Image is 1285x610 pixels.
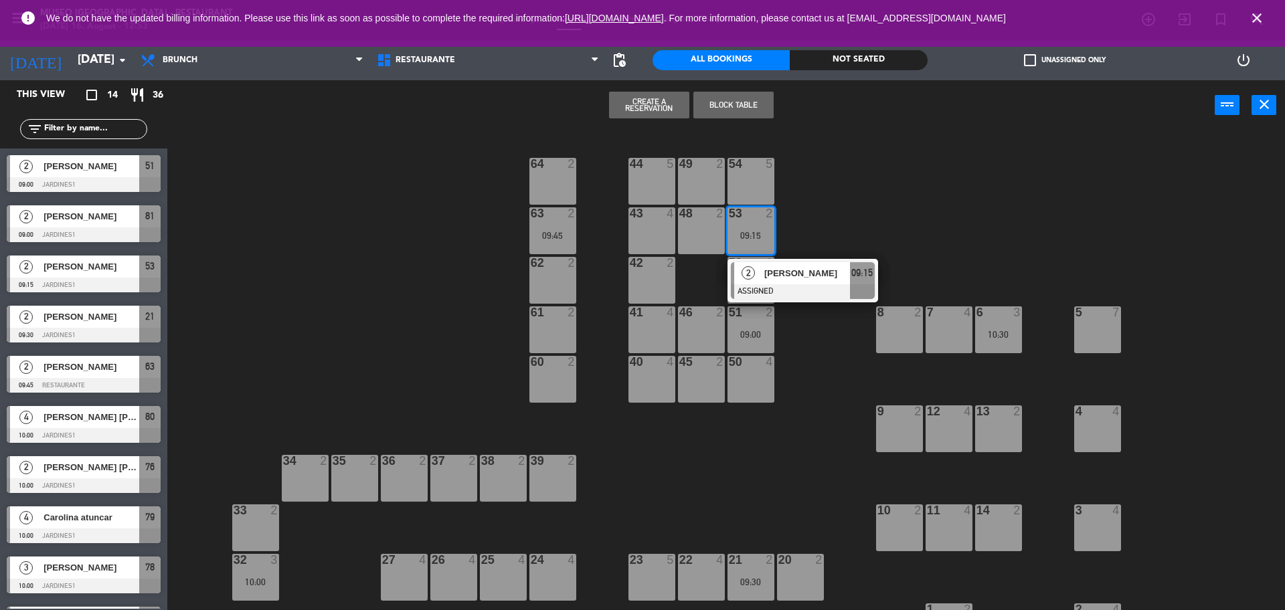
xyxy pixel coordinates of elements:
[19,411,33,424] span: 4
[964,306,972,318] div: 4
[568,554,576,566] div: 4
[727,330,774,339] div: 09:00
[653,50,790,70] div: All Bookings
[369,455,377,467] div: 2
[145,158,155,174] span: 51
[283,455,284,467] div: 34
[914,306,922,318] div: 2
[667,158,675,170] div: 5
[145,258,155,274] span: 53
[568,455,576,467] div: 2
[1112,504,1120,516] div: 4
[766,207,774,219] div: 2
[396,56,455,65] span: Restaurante
[19,310,33,324] span: 2
[877,306,878,318] div: 8
[382,455,383,467] div: 36
[742,266,755,280] span: 2
[667,356,675,368] div: 4
[19,361,33,374] span: 2
[270,554,278,566] div: 3
[764,266,850,280] span: [PERSON_NAME]
[20,10,36,26] i: error
[468,455,477,467] div: 2
[419,455,427,467] div: 2
[518,455,526,467] div: 2
[270,504,278,516] div: 2
[976,306,977,318] div: 6
[877,504,878,516] div: 10
[1076,306,1076,318] div: 5
[1013,306,1021,318] div: 3
[679,207,680,219] div: 48
[518,554,526,566] div: 4
[1235,52,1252,68] i: power_settings_new
[568,356,576,368] div: 2
[44,561,139,575] span: [PERSON_NAME]
[1013,504,1021,516] div: 2
[145,359,155,375] span: 63
[976,405,977,417] div: 13
[19,511,33,524] span: 4
[716,207,724,219] div: 2
[667,306,675,318] div: 4
[107,88,118,103] span: 14
[163,56,197,65] span: Brunch
[667,554,675,566] div: 5
[234,554,234,566] div: 32
[19,160,33,173] span: 2
[716,306,724,318] div: 2
[1249,10,1265,26] i: close
[667,207,675,219] div: 4
[19,561,33,575] span: 3
[44,310,139,324] span: [PERSON_NAME]
[914,504,922,516] div: 2
[44,460,139,474] span: [PERSON_NAME] [PERSON_NAME]
[727,231,774,240] div: 09:15
[914,405,922,417] div: 2
[851,265,873,281] span: 09:15
[667,257,675,269] div: 2
[114,52,131,68] i: arrow_drop_down
[727,577,774,587] div: 09:30
[716,158,724,170] div: 2
[1256,96,1272,112] i: close
[145,308,155,324] span: 21
[778,554,779,566] div: 20
[679,554,680,566] div: 22
[716,356,724,368] div: 2
[43,122,147,136] input: Filter by name...
[529,231,576,240] div: 09:45
[129,87,145,103] i: restaurant
[27,121,43,137] i: filter_list
[1024,54,1106,66] label: Unassigned only
[481,554,482,566] div: 25
[565,13,664,23] a: [URL][DOMAIN_NAME]
[609,92,689,118] button: Create a Reservation
[568,207,576,219] div: 2
[679,158,680,170] div: 49
[766,306,774,318] div: 2
[1219,96,1235,112] i: power_input
[664,13,1006,23] a: . For more information, please contact us at [EMAIL_ADDRESS][DOMAIN_NAME]
[693,92,774,118] button: Block Table
[568,306,576,318] div: 2
[1024,54,1036,66] span: check_box_outline_blank
[145,559,155,575] span: 78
